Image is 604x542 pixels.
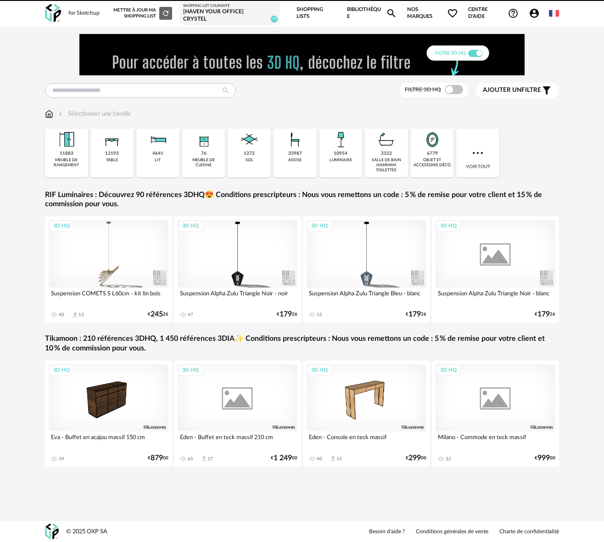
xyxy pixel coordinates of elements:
span: 179 [408,311,421,317]
div: 1272 [244,151,255,157]
a: 3D HQ Milano - Commode en teck massif 32 €99900 [432,361,559,467]
div: 3D HQ [307,220,332,232]
img: svg+xml;base64,PHN2ZyB3aWR0aD0iMTYiIGhlaWdodD0iMTciIHZpZXdCb3g9IjAgMCAxNiAxNyIgZmlsbD0ibm9uZSIgeG... [45,109,53,119]
div: Voir tout [456,129,499,177]
span: 999 [537,455,550,461]
img: Meuble%20de%20rangement.png [56,129,78,151]
div: objet et accessoire déco [414,158,451,168]
a: 3D HQ Eva - Buffet en acajou massif 150 cm 39 €87900 [45,361,172,467]
img: Miroir.png [421,129,443,151]
div: € 00 [535,455,555,461]
div: salle de bain hammam toilettes [368,158,405,173]
span: Filter icon [541,85,552,96]
span: 299 [408,455,421,461]
span: Help Circle Outline icon [508,8,519,19]
div: 76 [201,151,207,157]
div: 3D HQ [178,365,203,376]
span: filtre [483,86,541,94]
img: Luminaire.png [330,129,352,151]
span: Refresh icon [162,11,170,15]
img: OXP [45,4,61,23]
div: meuble de cuisine [185,158,223,168]
div: assise [288,158,302,163]
div: € 26 [277,311,297,317]
span: Account Circle icon [529,8,544,19]
div: 11883 [60,151,73,157]
div: 13 [78,312,84,317]
div: 4641 [152,151,163,157]
div: 3D HQ [436,220,461,232]
div: Eden - Console en teck massif [307,431,426,450]
div: 3D HQ [49,220,74,232]
span: 879 [151,455,163,461]
a: Besoin d'aide ? [369,528,405,536]
div: Milano - Commode en teck massif [436,431,555,450]
div: Suspension Alpha Zulu Triangle Noir - noir [178,288,297,306]
button: Ajouter unfiltre Filter icon [476,83,559,98]
div: © 2025 OXP SA [66,528,107,536]
div: Suspension COMETS S L60cm - kit lin bois [49,288,168,306]
div: Eva - Buffet en acajou massif 150 cm [49,431,168,450]
img: Assise.png [284,129,306,151]
a: RIF Luminaires : Découvrez 90 références 3DHQ😍 Conditions prescripteurs : Nous vous remettons un ... [45,190,559,209]
div: 3D HQ [436,365,461,376]
div: 47 [188,312,193,317]
img: Sol.png [238,129,260,151]
img: OXP [45,524,59,540]
a: 3D HQ Suspension COMETS S L60cm - kit lin bois 40 Download icon 13 €24526 [45,216,172,323]
span: Download icon [201,455,207,462]
span: 179 [537,311,550,317]
div: 40 [317,456,322,462]
div: sol [246,158,253,163]
div: Eden - Buffet en teck massif 210 cm [178,431,297,450]
span: Filtre 3D HQ [405,87,441,92]
span: 245 [151,311,163,317]
div: 3D HQ [307,365,332,376]
div: 6779 [427,151,438,157]
div: 12193 [105,151,119,157]
div: Suspension Alpha Zulu Triangle Bleu - blanc [307,288,426,306]
img: more.7b13dc1.svg [470,146,485,160]
div: 2322 [381,151,392,157]
div: € 00 [148,455,168,461]
div: lit [155,158,161,163]
img: Rangement.png [193,129,215,151]
div: luminaire [330,158,352,163]
div: [Haven your Office] Crystel [183,8,276,23]
div: 15 [336,456,342,462]
div: € 00 [406,455,426,461]
div: € 26 [148,311,168,317]
span: Ajouter un [483,87,521,93]
a: 3D HQ Suspension Alpha Zulu Triangle Bleu - blanc 12 €17926 [303,216,430,323]
a: Conditions générales de vente [416,528,488,536]
div: meuble de rangement [48,158,85,168]
span: Download icon [72,311,78,318]
div: for Sketchup [68,10,100,17]
a: 3D HQ Suspension Alpha Zulu Triangle Noir - noir 47 €17926 [174,216,301,323]
div: 32 [446,456,451,462]
div: table [106,158,118,163]
div: 10954 [334,151,347,157]
span: 1 249 [274,455,292,461]
a: Tikamoon : 210 références 3DHQ, 1 450 références 3DIA✨ Conditions prescripteurs : Nous vous remet... [45,334,559,353]
div: Sélectionner une famille [57,109,131,119]
span: Download icon [330,455,336,462]
span: Centre d'aideHelp Circle Outline icon [468,6,519,20]
div: 39 [59,456,64,462]
a: 3D HQ Eden - Buffet en teck massif 210 cm 65 Download icon 27 €1 24900 [174,361,301,467]
span: 179 [280,311,292,317]
span: 19 [271,16,278,23]
img: svg+xml;base64,PHN2ZyB3aWR0aD0iMTYiIGhlaWdodD0iMTYiIHZpZXdCb3g9IjAgMCAxNiAxNiIgZmlsbD0ibm9uZSIgeG... [57,109,64,119]
span: Account Circle icon [529,8,540,19]
span: Magnify icon [386,8,397,19]
div: 33987 [288,151,302,157]
a: Charte de confidentialité [499,528,559,536]
img: Table.png [101,129,123,151]
a: 3D HQ Eden - Console en teck massif 40 Download icon 15 €29900 [303,361,430,467]
a: 3D HQ Suspension Alpha Zulu Triangle Noir - blanc €17926 [432,216,559,323]
div: € 26 [535,311,555,317]
div: 3D HQ [178,220,203,232]
span: Heart Outline icon [447,8,458,19]
img: fr [549,8,559,18]
div: Suspension Alpha Zulu Triangle Noir - blanc [436,288,555,306]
